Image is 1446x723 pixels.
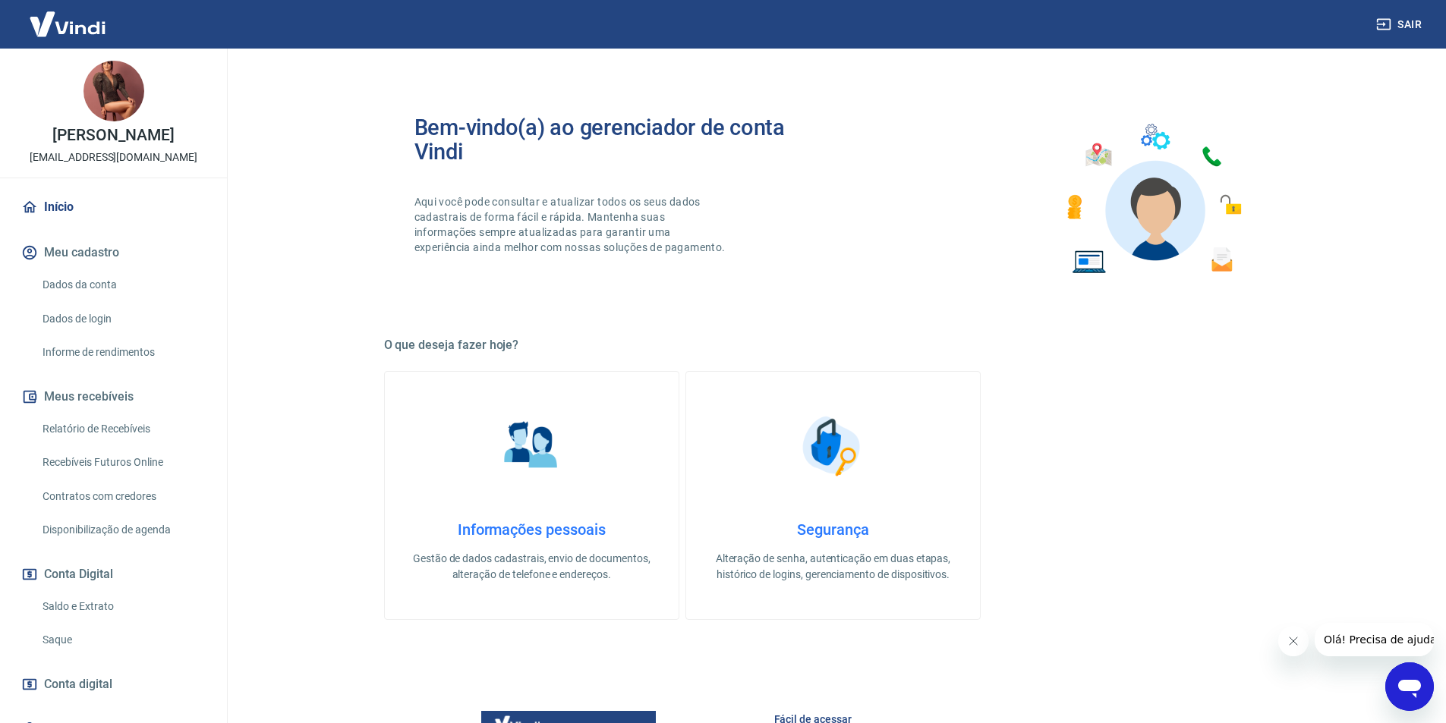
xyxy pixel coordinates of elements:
h2: Bem-vindo(a) ao gerenciador de conta Vindi [414,115,833,164]
img: Vindi [18,1,117,47]
p: Gestão de dados cadastrais, envio de documentos, alteração de telefone e endereços. [409,551,654,583]
iframe: Botão para abrir a janela de mensagens [1385,662,1434,711]
a: Saque [36,624,209,655]
p: [EMAIL_ADDRESS][DOMAIN_NAME] [30,149,197,165]
button: Meu cadastro [18,236,209,269]
iframe: Fechar mensagem [1278,626,1309,656]
a: Disponibilização de agenda [36,514,209,545]
span: Conta digital [44,674,112,695]
h4: Segurança [710,520,956,539]
a: Contratos com credores [36,481,209,512]
a: SegurançaSegurançaAlteração de senha, autenticação em duas etapas, histórico de logins, gerenciam... [685,371,981,620]
a: Conta digital [18,668,209,701]
p: Aqui você pode consultar e atualizar todos os seus dados cadastrais de forma fácil e rápida. Mant... [414,194,729,255]
button: Sair [1373,11,1428,39]
button: Meus recebíveis [18,380,209,413]
img: Segurança [795,408,871,484]
h4: Informações pessoais [409,520,654,539]
a: Relatório de Recebíveis [36,413,209,445]
p: Alteração de senha, autenticação em duas etapas, histórico de logins, gerenciamento de dispositivos. [710,551,956,583]
p: [PERSON_NAME] [52,127,174,143]
img: Imagem de um avatar masculino com diversos icones exemplificando as funcionalidades do gerenciado... [1054,115,1252,283]
img: 557e3562-6123-46ee-8d50-303be2e65ab5.jpeg [83,61,144,121]
a: Saldo e Extrato [36,591,209,622]
a: Recebíveis Futuros Online [36,447,209,478]
a: Início [18,190,209,224]
a: Dados da conta [36,269,209,300]
a: Dados de login [36,303,209,335]
button: Conta Digital [18,558,209,591]
h5: O que deseja fazer hoje? [384,338,1283,353]
img: Informações pessoais [493,408,569,484]
a: Informe de rendimentos [36,337,209,368]
span: Olá! Precisa de ajuda? [9,11,128,23]
a: Informações pessoaisInformações pessoaisGestão de dados cadastrais, envio de documentos, alteraçã... [384,371,679,620]
iframe: Mensagem da empresa [1315,623,1434,656]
